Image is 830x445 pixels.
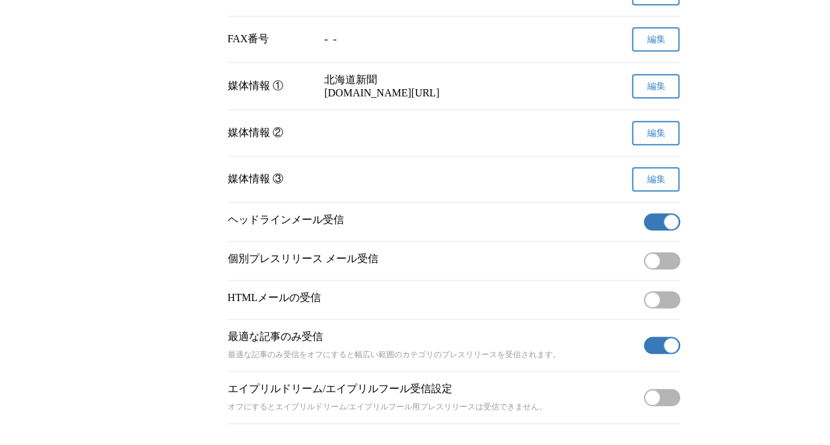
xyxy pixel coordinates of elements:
[228,126,314,140] div: 媒体情報 ②
[228,349,639,360] p: 最適な記事のみ受信をオフにすると幅広い範囲のカテゴリのプレスリリースを受信されます。
[324,73,583,99] p: 北海道新聞 [DOMAIN_NAME][URL]
[632,121,679,145] button: 編集
[632,27,679,51] button: 編集
[646,81,665,92] span: 編集
[228,291,639,305] p: HTMLメールの受信
[228,330,639,344] p: 最適な記事のみ受信
[228,252,639,266] p: 個別プレスリリース メール受信
[646,34,665,46] span: 編集
[324,34,583,46] p: - -
[646,174,665,186] span: 編集
[228,401,639,413] p: オフにするとエイプリルドリーム/エイプリルフール用プレスリリースは受信できません。
[228,32,314,46] div: FAX番号
[646,127,665,139] span: 編集
[632,167,679,191] button: 編集
[228,213,639,227] p: ヘッドラインメール受信
[228,79,314,93] div: 媒体情報 ①
[632,74,679,98] button: 編集
[228,172,314,186] div: 媒体情報 ③
[228,382,639,396] p: エイプリルドリーム/エイプリルフール受信設定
